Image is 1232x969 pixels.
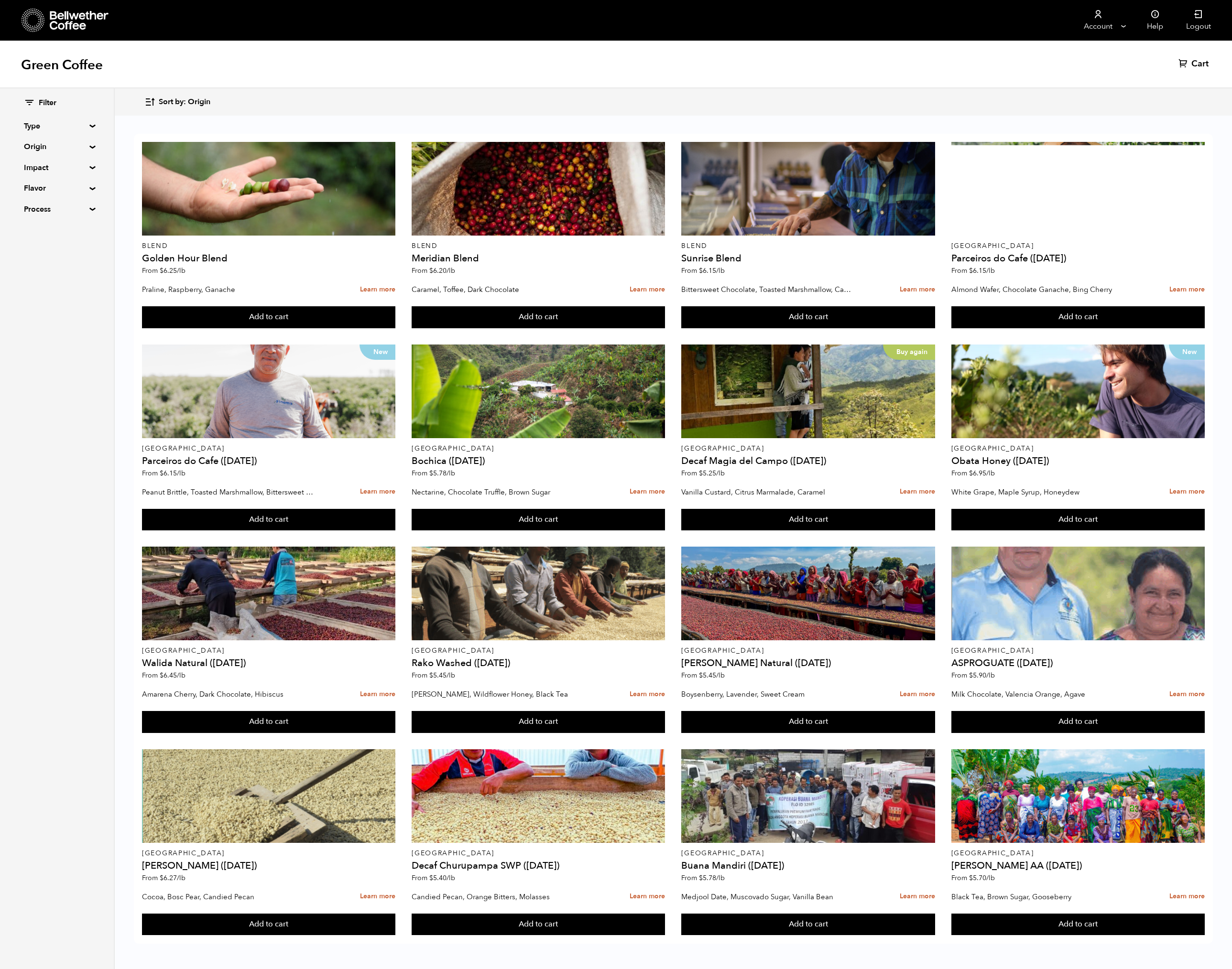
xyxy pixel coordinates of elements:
[1169,684,1205,705] a: Learn more
[681,254,935,263] h4: Sunrise Blend
[951,861,1205,871] h4: [PERSON_NAME] AA ([DATE])
[681,687,854,701] p: Boysenberry, Lavender, Sweet Cream
[969,266,973,275] span: $
[969,873,995,883] bdi: 5.70
[1169,482,1205,502] a: Learn more
[447,873,455,883] span: /lb
[1169,886,1205,907] a: Learn more
[951,509,1205,531] button: Add to cart
[429,873,433,883] span: $
[951,485,1124,499] p: White Grape, Maple Syrup, Honeydew
[681,306,935,328] button: Add to cart
[447,671,455,680] span: /lb
[681,469,725,478] span: From
[969,671,973,680] span: $
[699,873,703,883] span: $
[1169,345,1205,360] p: New
[951,469,995,478] span: From
[429,671,455,680] bdi: 5.45
[412,711,665,733] button: Add to cart
[142,647,395,654] p: [GEOGRAPHIC_DATA]
[412,647,665,654] p: [GEOGRAPHIC_DATA]
[360,886,395,907] a: Learn more
[412,306,665,328] button: Add to cart
[177,266,185,275] span: /lb
[900,482,935,502] a: Learn more
[142,914,395,936] button: Add to cart
[412,266,455,275] span: From
[986,671,995,680] span: /lb
[412,890,584,904] p: Candied Pecan, Orange Bitters, Molasses
[699,469,725,478] bdi: 5.25
[681,445,935,452] p: [GEOGRAPHIC_DATA]
[681,658,935,668] h4: [PERSON_NAME] Natural ([DATE])
[142,711,395,733] button: Add to cart
[951,671,995,680] span: From
[160,873,185,883] bdi: 6.27
[681,711,935,733] button: Add to cart
[412,658,665,668] h4: Rako Washed ([DATE])
[951,687,1124,701] p: Milk Chocolate, Valencia Orange, Agave
[412,243,665,249] p: Blend
[969,469,973,478] span: $
[951,282,1124,297] p: Almond Wafer, Chocolate Ganache, Bing Cherry
[883,345,935,360] p: Buy again
[951,890,1124,904] p: Black Tea, Brown Sugar, Gooseberry
[699,266,703,275] span: $
[951,873,995,883] span: From
[142,282,315,297] p: Praline, Raspberry, Ganache
[681,509,935,531] button: Add to cart
[142,469,185,478] span: From
[1169,280,1205,300] a: Learn more
[177,873,185,883] span: /lb
[681,485,854,499] p: Vanilla Custard, Citrus Marmalade, Caramel
[681,266,725,275] span: From
[177,469,185,478] span: /lb
[412,914,665,936] button: Add to cart
[681,671,725,680] span: From
[24,183,90,194] summary: Flavor
[429,671,433,680] span: $
[951,850,1205,857] p: [GEOGRAPHIC_DATA]
[142,254,395,263] h4: Golden Hour Blend
[24,141,90,152] summary: Origin
[412,456,665,466] h4: Bochica ([DATE])
[681,345,935,438] a: Buy again
[160,469,164,478] span: $
[142,861,395,871] h4: [PERSON_NAME] ([DATE])
[412,850,665,857] p: [GEOGRAPHIC_DATA]
[681,873,725,883] span: From
[951,658,1205,668] h4: ASPROGUATE ([DATE])
[142,687,315,701] p: Amarena Cherry, Dark Chocolate, Hibiscus
[412,671,455,680] span: From
[969,873,973,883] span: $
[969,671,995,680] bdi: 5.90
[699,873,725,883] bdi: 5.78
[986,266,995,275] span: /lb
[24,162,90,173] summary: Impact
[142,658,395,668] h4: Walida Natural ([DATE])
[142,485,315,499] p: Peanut Brittle, Toasted Marshmallow, Bittersweet Chocolate
[681,282,854,297] p: Bittersweet Chocolate, Toasted Marshmallow, Candied Orange, Praline
[951,306,1205,328] button: Add to cart
[1178,58,1211,70] a: Cart
[360,345,395,360] p: New
[681,914,935,936] button: Add to cart
[951,711,1205,733] button: Add to cart
[429,469,433,478] span: $
[630,684,665,705] a: Learn more
[144,91,210,113] button: Sort by: Origin
[969,266,995,275] bdi: 6.15
[142,850,395,857] p: [GEOGRAPHIC_DATA]
[951,456,1205,466] h4: Obata Honey ([DATE])
[412,861,665,871] h4: Decaf Churupampa SWP ([DATE])
[630,280,665,300] a: Learn more
[986,873,995,883] span: /lb
[681,647,935,654] p: [GEOGRAPHIC_DATA]
[716,873,725,883] span: /lb
[142,873,185,883] span: From
[142,671,185,680] span: From
[429,266,433,275] span: $
[160,671,164,680] span: $
[160,266,185,275] bdi: 6.25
